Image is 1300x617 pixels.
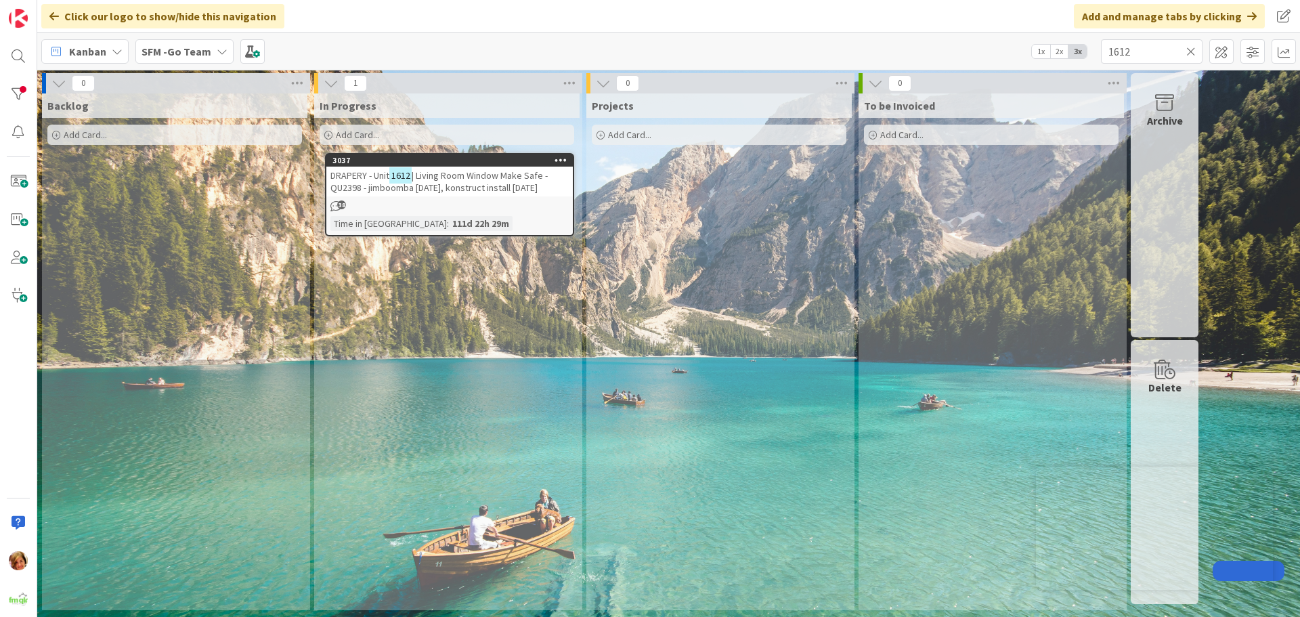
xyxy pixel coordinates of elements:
span: Add Card... [64,129,107,141]
div: Archive [1147,112,1183,129]
div: 3037 [326,154,573,167]
iframe: UserGuiding Product Updates Slide Out [1036,467,1273,590]
span: | Living Room Window Make Safe - QU2398 - jimboomba [DATE], konstruct install [DATE] [330,169,548,194]
div: 3037 [332,156,573,165]
span: 1 [344,75,367,91]
span: 1x [1032,45,1050,58]
span: 0 [888,75,911,91]
div: 3037DRAPERY - Unit1612| Living Room Window Make Safe - QU2398 - jimboomba [DATE], konstruct insta... [326,154,573,196]
div: Click our logo to show/hide this navigation [41,4,284,28]
input: Quick Filter... [1101,39,1202,64]
span: Kanban [69,43,106,60]
span: 0 [72,75,95,91]
div: Delete [1148,379,1182,396]
div: 111d 22h 29m [449,216,513,231]
img: avatar [9,589,28,608]
span: 2x [1050,45,1068,58]
span: : [447,216,449,231]
div: Add and manage tabs by clicking [1074,4,1265,28]
span: Add Card... [880,129,924,141]
span: 0 [616,75,639,91]
b: SFM -Go Team [142,45,211,58]
span: Backlog [47,99,89,112]
span: DRAPERY - Unit [330,169,389,182]
span: In Progress [320,99,376,112]
img: KD [9,551,28,570]
span: 3x [1068,45,1087,58]
span: Add Card... [336,129,379,141]
div: Time in [GEOGRAPHIC_DATA] [330,216,447,231]
span: Projects [592,99,634,112]
span: 38 [337,200,346,209]
span: To be Invoiced [864,99,935,112]
mark: 1612 [389,167,412,183]
span: Add Card... [608,129,651,141]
